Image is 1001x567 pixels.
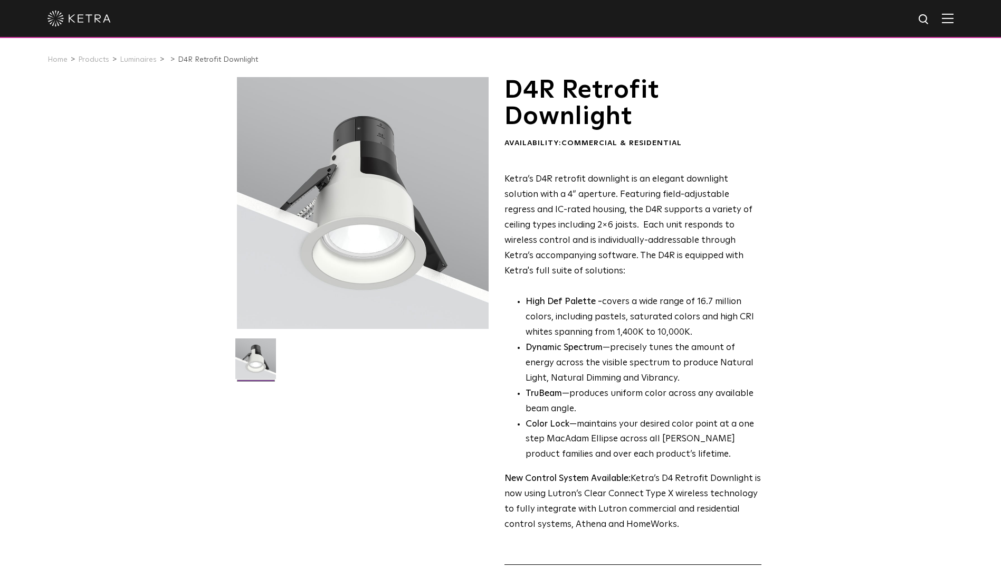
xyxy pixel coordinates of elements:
h1: D4R Retrofit Downlight [504,77,761,130]
p: covers a wide range of 16.7 million colors, including pastels, saturated colors and high CRI whit... [526,295,761,341]
a: Home [47,56,68,63]
a: D4R Retrofit Downlight [178,56,258,63]
li: —precisely tunes the amount of energy across the visible spectrum to produce Natural Light, Natur... [526,341,761,386]
strong: Dynamic Spectrum [526,343,603,352]
img: ketra-logo-2019-white [47,11,111,26]
li: —produces uniform color across any available beam angle. [526,386,761,417]
strong: Color Lock [526,420,569,429]
a: Luminaires [120,56,157,63]
a: Products [78,56,109,63]
p: Ketra’s D4R retrofit downlight is an elegant downlight solution with a 4” aperture. Featuring fie... [504,172,761,279]
img: Hamburger%20Nav.svg [942,13,954,23]
p: Ketra’s D4 Retrofit Downlight is now using Lutron’s Clear Connect Type X wireless technology to f... [504,471,761,533]
strong: New Control System Available: [504,474,631,483]
img: search icon [918,13,931,26]
span: Commercial & Residential [561,139,682,147]
img: D4R Retrofit Downlight [235,338,276,387]
div: Availability: [504,138,761,149]
strong: TruBeam [526,389,562,398]
li: —maintains your desired color point at a one step MacAdam Ellipse across all [PERSON_NAME] produc... [526,417,761,463]
strong: High Def Palette - [526,297,602,306]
